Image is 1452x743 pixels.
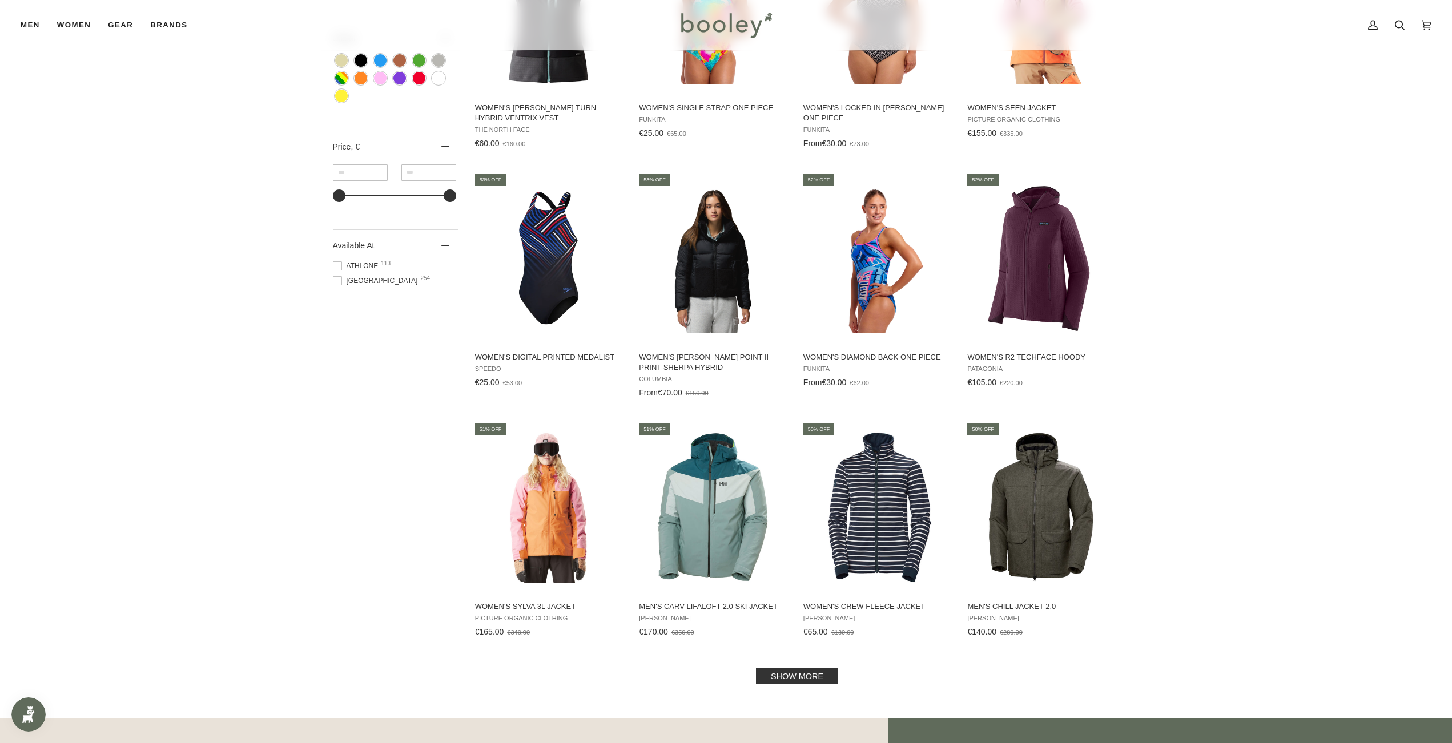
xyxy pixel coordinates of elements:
a: Show more [756,668,838,684]
span: The North Face [475,126,623,134]
div: 53% off [639,174,670,186]
span: Speedo [475,365,623,373]
a: Men's Carv LifaLoft 2.0 Ski Jacket [637,422,789,641]
span: Colour: Grey [432,54,445,67]
span: Women's [PERSON_NAME] Point II Print Sherpa Hybrid [639,352,787,373]
span: Women's Crew Fleece Jacket [803,601,951,612]
a: Women's Diamond Back One Piece [802,172,953,391]
span: Women's Seen Jacket [967,103,1115,113]
span: Brands [150,19,187,31]
input: Maximum value [401,164,456,181]
span: €65.00 [667,130,686,137]
span: From [803,139,822,148]
span: Men's Carv LifaLoft 2.0 Ski Jacket [639,601,787,612]
span: Gear [108,19,133,31]
span: , € [351,142,360,151]
span: [PERSON_NAME] [967,615,1115,622]
img: Helly Hansen Men's Chill Jacket 2.0 Beluga - Booley Galway [966,431,1117,583]
div: Pagination [475,672,1120,681]
span: €150.00 [686,390,709,397]
iframe: Button to open loyalty program pop-up [11,697,46,732]
span: €62.00 [850,379,869,386]
img: Picture Organic Clothing Women's Sylva 3L Jacket Tangerine - Booley Galway [473,431,625,583]
span: €335.00 [1000,130,1023,137]
span: Columbia [639,375,787,383]
span: Women's Sylva 3L Jacket [475,601,623,612]
span: From [803,378,822,387]
span: €60.00 [475,139,500,148]
span: Colour: Purple [393,72,406,84]
span: Colour: White [432,72,445,84]
span: Women's Diamond Back One Piece [803,352,951,362]
span: From [639,388,658,397]
span: Women's Single Strap One Piece [639,103,787,113]
span: €65.00 [803,627,828,636]
img: Helly Hansen Women's Crew Fleece Jacket Navy Stripe - Booley Galway [802,431,953,583]
span: €155.00 [967,128,996,138]
div: 52% off [803,174,835,186]
span: Funkita [803,365,951,373]
span: €25.00 [639,128,663,138]
span: €340.00 [507,629,530,636]
img: Helly Hansen Men's Carv LifaLoft 2.0 Ski Jacket Cactus - Booley Galway [637,431,789,583]
span: €165.00 [475,627,504,636]
span: Women's Digital Printed Medalist [475,352,623,362]
span: Women's Locked In [PERSON_NAME] One Piece [803,103,951,123]
span: [PERSON_NAME] [803,615,951,622]
div: 51% off [639,423,670,435]
span: Colour: Black [355,54,367,67]
span: Colour: Orange [355,72,367,84]
span: Colour: Multicolour [335,72,348,84]
span: Available At [333,241,375,250]
span: Colour: Beige [335,54,348,67]
span: Women's R2 TechFace Hoody [967,352,1115,362]
span: Colour: Pink [374,72,387,84]
div: 52% off [967,174,999,186]
span: €350.00 [671,629,694,636]
span: €105.00 [967,378,996,387]
span: €280.00 [1000,629,1023,636]
span: Women [57,19,91,31]
img: Speedo Women's Digital Printed Medalist Black / Blue - Booley Galway [473,183,625,334]
span: €220.00 [1000,379,1023,386]
span: Men [21,19,40,31]
span: [GEOGRAPHIC_DATA] [333,276,421,286]
span: Colour: Brown [393,54,406,67]
input: Minimum value [333,164,388,181]
span: Funkita [803,126,951,134]
div: 51% off [475,423,506,435]
img: Patagonia Women's R2 TechFace Hoody Night Plum - Booley Galway [966,183,1117,334]
img: Booley [676,9,776,42]
span: – [388,169,401,177]
a: Women's R2 TechFace Hoody [966,172,1117,391]
span: Colour: Yellow [335,90,348,102]
span: €140.00 [967,627,996,636]
span: €160.00 [503,140,526,147]
span: Athlone [333,261,382,271]
span: Price [333,142,360,151]
div: 53% off [475,174,506,186]
span: Colour: Blue [374,54,387,67]
span: €30.00 [822,139,847,148]
span: Men's Chill Jacket 2.0 [967,601,1115,612]
span: 113 [381,261,391,266]
span: [PERSON_NAME] [639,615,787,622]
span: €70.00 [658,388,682,397]
span: Colour: Red [413,72,425,84]
span: Patagonia [967,365,1115,373]
span: €170.00 [639,627,668,636]
a: Men's Chill Jacket 2.0 [966,422,1117,641]
span: Funkita [639,116,787,123]
a: Women's Digital Printed Medalist [473,172,625,391]
span: €53.00 [503,379,522,386]
span: Women's [PERSON_NAME] Turn Hybrid Ventrix Vest [475,103,623,123]
span: Picture Organic Clothing [475,615,623,622]
span: €73.00 [850,140,869,147]
div: 50% off [967,423,999,435]
span: Colour: Green [413,54,425,67]
span: €30.00 [822,378,847,387]
span: Picture Organic Clothing [967,116,1115,123]
span: €130.00 [831,629,854,636]
a: Women's Leadbetter Point II Print Sherpa Hybrid [637,172,789,402]
div: 50% off [803,423,835,435]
